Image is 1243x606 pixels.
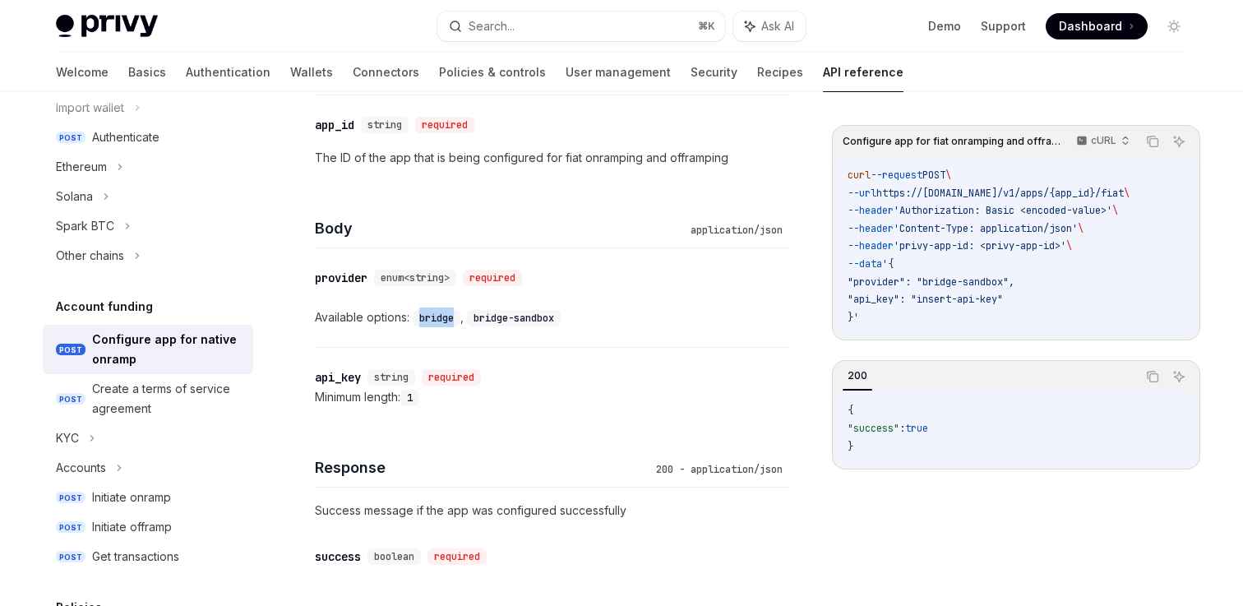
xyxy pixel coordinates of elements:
h5: Account funding [56,297,153,317]
span: POST [56,393,85,405]
span: boolean [374,550,414,563]
code: 1 [400,390,419,406]
a: Dashboard [1046,13,1148,39]
span: "provider": "bridge-sandbox", [848,275,1014,289]
div: Search... [469,16,515,36]
span: 'Content-Type: application/json' [894,222,1078,235]
div: , [413,308,467,327]
div: Create a terms of service agreement [92,379,243,419]
div: required [463,270,522,286]
div: Spark BTC [56,216,114,236]
a: Authentication [186,53,270,92]
a: POSTInitiate onramp [43,483,253,512]
span: --data [848,257,882,271]
span: POST [56,132,85,144]
div: Available options: [315,308,789,327]
div: provider [315,270,367,286]
a: POSTAuthenticate [43,123,253,152]
span: "api_key": "insert-api-key" [848,293,1003,306]
div: 200 [843,366,872,386]
span: : [899,422,905,435]
div: Initiate onramp [92,488,171,507]
div: required [415,117,474,133]
span: }' [848,311,859,324]
div: Get transactions [92,547,179,567]
a: POSTCreate a terms of service agreement [43,374,253,423]
h4: Response [315,456,649,479]
code: bridge [413,310,460,326]
div: app_id [315,117,354,133]
span: --header [848,204,894,217]
a: Welcome [56,53,109,92]
span: '{ [882,257,894,271]
span: Dashboard [1059,18,1122,35]
button: Ask AI [1168,366,1190,387]
span: } [848,440,853,453]
a: Demo [928,18,961,35]
div: 200 - application/json [649,461,789,478]
p: cURL [1091,134,1116,147]
img: light logo [56,15,158,38]
span: Ask AI [761,18,794,35]
span: Configure app for fiat onramping and offramping. [843,135,1060,148]
code: bridge-sandbox [467,310,561,326]
span: --url [848,187,876,200]
span: --request [871,169,922,182]
span: POST [56,551,85,563]
span: enum<string> [381,271,450,284]
div: Minimum length: [315,387,789,407]
span: POST [56,344,85,356]
div: Accounts [56,458,106,478]
span: \ [1078,222,1084,235]
p: The ID of the app that is being configured for fiat onramping and offramping [315,148,789,168]
a: Connectors [353,53,419,92]
a: Support [981,18,1026,35]
span: true [905,422,928,435]
button: Search...⌘K [437,12,725,41]
div: success [315,548,361,565]
span: \ [1066,239,1072,252]
span: 'privy-app-id: <privy-app-id>' [894,239,1066,252]
span: "success" [848,422,899,435]
button: Ask AI [733,12,806,41]
span: { [848,404,853,417]
a: POSTInitiate offramp [43,512,253,542]
span: https://[DOMAIN_NAME]/v1/apps/{app_id}/fiat [876,187,1124,200]
div: application/json [684,222,789,238]
button: cURL [1067,127,1137,155]
span: POST [922,169,945,182]
div: Ethereum [56,157,107,177]
a: Wallets [290,53,333,92]
div: KYC [56,428,79,448]
span: POST [56,521,85,534]
a: POSTGet transactions [43,542,253,571]
a: Basics [128,53,166,92]
a: API reference [823,53,903,92]
span: curl [848,169,871,182]
div: Configure app for native onramp [92,330,243,369]
p: Success message if the app was configured successfully [315,501,789,520]
div: required [422,369,481,386]
div: required [427,548,487,565]
span: --header [848,222,894,235]
span: ⌘ K [698,20,715,33]
button: Copy the contents from the code block [1142,131,1163,152]
div: Authenticate [92,127,159,147]
div: Solana [56,187,93,206]
a: User management [566,53,671,92]
div: Other chains [56,246,124,266]
h4: Body [315,217,684,239]
a: Recipes [757,53,803,92]
span: --header [848,239,894,252]
button: Copy the contents from the code block [1142,366,1163,387]
span: string [367,118,402,132]
button: Ask AI [1168,131,1190,152]
span: string [374,371,409,384]
div: api_key [315,369,361,386]
a: Security [691,53,737,92]
span: 'Authorization: Basic <encoded-value>' [894,204,1112,217]
button: Toggle dark mode [1161,13,1187,39]
a: POSTConfigure app for native onramp [43,325,253,374]
span: POST [56,492,85,504]
span: \ [945,169,951,182]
